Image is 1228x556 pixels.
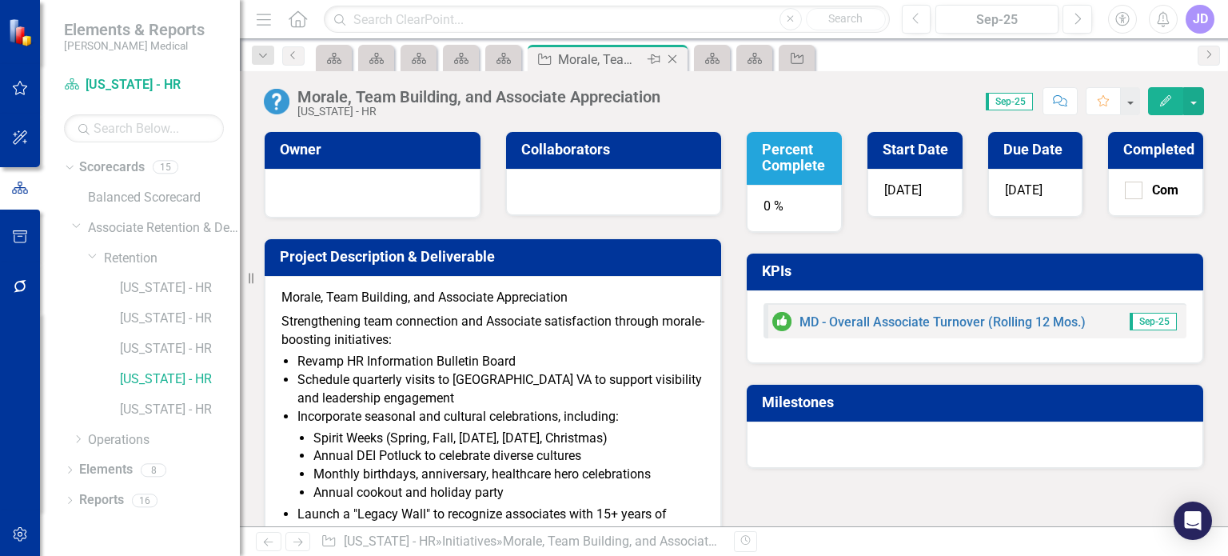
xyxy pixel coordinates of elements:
img: On or Above Target [772,312,791,331]
h3: Project Description & Deliverable [280,249,712,265]
li: Annual DEI Potluck to celebrate diverse cultures [313,447,704,466]
li: Launch a "Legacy Wall" to recognize associates with 15+ years of service [297,506,704,542]
a: Associate Retention & Development [88,219,240,238]
li: Monthly birthdays, anniversary, healthcare hero celebrations [313,466,704,484]
a: [US_STATE] - HR [120,340,240,358]
h3: Completed [1123,142,1194,158]
li: Incorporate seasonal and cultural celebrations, including: [297,408,704,502]
a: Initiatives [442,534,496,549]
a: Reports [79,491,124,510]
div: Open Intercom Messenger [1174,502,1212,540]
a: [US_STATE] - HR [344,534,436,549]
div: 15 [153,161,178,174]
a: Balanced Scorecard [88,189,240,207]
a: Scorecards [79,158,145,177]
div: 8 [141,463,166,477]
div: Morale, Team Building, and Associate Appreciation [558,50,644,70]
div: 16 [132,494,157,507]
div: Morale, Team Building, and Associate Appreciation [503,534,789,549]
a: [US_STATE] - HR [120,370,240,389]
button: Sep-25 [935,5,1059,34]
div: » » [321,533,722,551]
span: Sep-25 [1130,313,1177,330]
a: MD - Overall Associate Turnover (Rolling 12 Mos.) [799,314,1086,330]
h3: Collaborators [521,142,712,158]
h3: KPIs [762,263,1194,279]
span: Sep-25 [986,93,1033,110]
a: [US_STATE] - HR [120,401,240,419]
span: [DATE] [884,182,922,198]
a: Retention [104,250,240,268]
small: [PERSON_NAME] Medical [64,39,205,52]
li: Spirit Weeks (Spring, Fall, [DATE], [DATE], Christmas) [313,430,704,448]
h3: Percent Complete [762,142,832,174]
button: JD [1186,5,1214,34]
h3: Start Date [883,142,953,158]
p: Strengthening team connection and Associate satisfaction through morale-boosting initiatives: [281,310,704,350]
a: [US_STATE] - HR [120,310,240,328]
div: Morale, Team Building, and Associate Appreciation [297,88,660,106]
span: Elements & Reports [64,20,205,39]
a: Operations [88,431,240,450]
a: [US_STATE] - HR [64,76,224,94]
div: [US_STATE] - HR [297,106,660,118]
img: No Information [264,89,289,114]
li: Revamp HR Information Bulletin Board [297,353,704,371]
img: ClearPoint Strategy [6,17,37,47]
h3: Due Date [1003,142,1074,158]
a: [US_STATE] - HR [120,279,240,298]
li: Schedule quarterly visits to [GEOGRAPHIC_DATA] VA to support visibility and leadership engagement [297,371,704,408]
span: [DATE] [1005,182,1043,198]
input: Search Below... [64,114,224,142]
h3: Milestones [762,394,1194,410]
div: Sep-25 [941,10,1053,30]
a: Elements [79,461,133,479]
span: Search [828,12,863,25]
button: Search [806,8,886,30]
input: Search ClearPoint... [324,6,889,34]
li: Annual cookout and holiday party [313,484,704,502]
div: 0 % [747,185,842,233]
p: Morale, Team Building, and Associate Appreciation [281,289,704,310]
h3: Owner [280,142,471,158]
